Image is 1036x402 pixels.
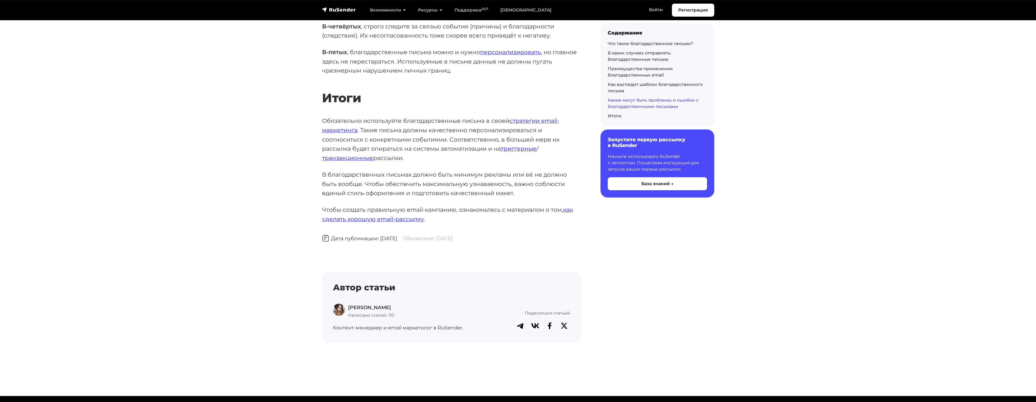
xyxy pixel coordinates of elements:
a: стратегии email-маркетинга [322,117,559,134]
a: как сделать хорошую email-рассылку [322,206,573,223]
a: Как выглядит шаблон благодарственного письма [608,82,703,93]
p: В благодарственных письмах должно быть минимум рекламы или её не должно быть вообще. Чтобы обеспе... [322,170,581,198]
p: , строго следите за связью события (причины) и благодарности (следствия). Их несогласованность то... [322,22,581,40]
a: В каких случаях отправлять благодарственные письма [608,50,671,62]
p: , благодарственные письма можно и нужно , но главное здесь не перестараться. Используемые в письм... [322,47,581,75]
a: Ресурсы [412,4,449,16]
a: персонализировать [480,48,541,56]
a: Возможности [364,4,412,16]
h4: Автор статьи [333,283,570,293]
button: База знаний → [608,177,707,190]
p: [PERSON_NAME] [348,304,394,312]
img: RuSender [322,7,356,13]
span: Обновлено: [DATE] [403,235,453,241]
a: триггерные [501,145,537,152]
a: [DEMOGRAPHIC_DATA] [494,4,557,16]
a: Преимущества применения благодарственных email [608,66,673,78]
span: Написано статей: 110 [348,312,394,318]
sup: 24/7 [481,7,488,11]
span: Дата публикации: [DATE] [322,235,397,241]
a: Что такое благодарственное письмо? [608,41,693,46]
a: Запустите первую рассылку в RuSender Начните использовать RuSender с легкостью. Пошаговая инструк... [600,129,714,197]
img: Дата публикации [322,235,329,242]
a: транзакционные [322,154,373,162]
a: Поддержка24/7 [449,4,494,16]
a: Какие могут быть проблемы и ошибки с благодарственными письмами [608,97,699,109]
strong: В-четвёртых [322,23,361,30]
div: Содержание [608,30,707,36]
a: Итоги [608,113,621,119]
p: Чтобы создать правильную email-кампанию, ознакомьтесь с материалом о том, . [322,205,581,224]
a: Войти [643,4,669,16]
p: Поделиться статьёй [475,310,570,316]
a: Регистрация [672,4,714,17]
p: Начните использовать RuSender с легкостью. Пошаговая инструкция для запуска ваших первых рассылок. [608,153,707,172]
p: Контент-менеджер и email маркетолог в RuSender. [333,324,468,332]
p: Обязательно используйте благодарственные письма в своей . Такие письма должны качественно персона... [322,116,581,163]
h6: Запустите первую рассылку в RuSender [608,137,707,148]
h2: Итоги [322,73,581,105]
strong: В-пятых [322,48,347,56]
